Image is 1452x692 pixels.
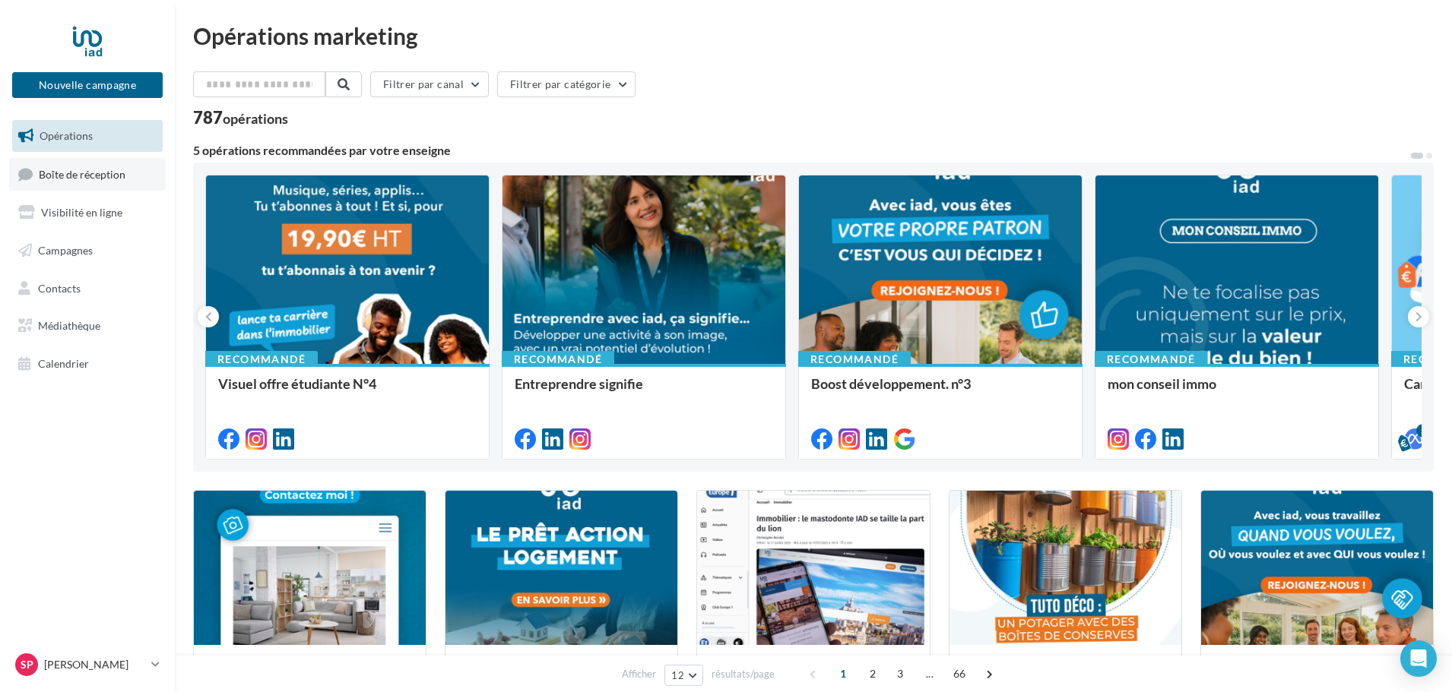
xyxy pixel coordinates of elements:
[9,273,166,305] a: Contacts
[44,657,145,672] p: [PERSON_NAME]
[831,662,855,686] span: 1
[861,662,885,686] span: 2
[1416,424,1430,438] div: 5
[21,657,33,672] span: Sp
[218,375,376,392] span: Visuel offre étudiante N°4
[370,71,489,97] button: Filtrer par canal
[918,662,942,686] span: ...
[622,667,656,681] span: Afficher
[9,120,166,152] a: Opérations
[38,244,93,257] span: Campagnes
[223,112,288,125] div: opérations
[38,319,100,332] span: Médiathèque
[497,71,636,97] button: Filtrer par catégorie
[9,348,166,380] a: Calendrier
[712,667,775,681] span: résultats/page
[798,351,911,368] div: Recommandé
[515,375,643,392] span: Entreprendre signifie
[1400,640,1437,677] div: Open Intercom Messenger
[1095,351,1207,368] div: Recommandé
[41,206,122,219] span: Visibilité en ligne
[38,281,81,294] span: Contacts
[888,662,912,686] span: 3
[671,669,684,681] span: 12
[502,351,614,368] div: Recommandé
[38,357,89,370] span: Calendrier
[12,72,163,98] button: Nouvelle campagne
[9,197,166,229] a: Visibilité en ligne
[947,662,972,686] span: 66
[12,650,163,679] a: Sp [PERSON_NAME]
[1108,375,1216,392] span: mon conseil immo
[193,144,1409,156] div: 5 opérations recommandées par votre enseigne
[9,235,166,267] a: Campagnes
[9,310,166,342] a: Médiathèque
[811,375,971,392] span: Boost développement. n°3
[664,665,703,686] button: 12
[40,129,93,142] span: Opérations
[9,158,166,191] a: Boîte de réception
[193,24,1434,47] div: Opérations marketing
[205,351,318,368] div: Recommandé
[193,109,288,126] div: 787
[39,167,125,180] span: Boîte de réception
